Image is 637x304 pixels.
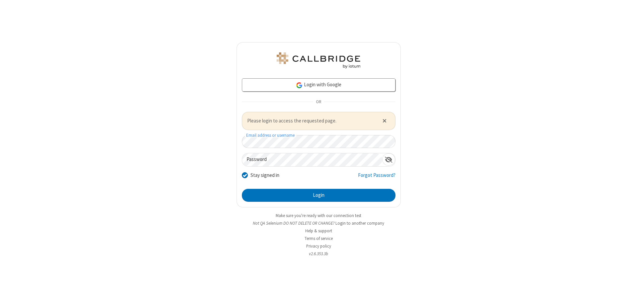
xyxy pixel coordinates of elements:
[242,189,395,202] button: Login
[247,117,374,125] span: Please login to access the requested page.
[306,243,331,249] a: Privacy policy
[358,172,395,184] a: Forgot Password?
[242,153,382,166] input: Password
[335,220,384,226] button: Login to another company
[237,251,401,257] li: v2.6.353.3b
[305,228,332,234] a: Help & support
[275,52,362,68] img: QA Selenium DO NOT DELETE OR CHANGE
[242,135,395,148] input: Email address or username
[313,97,324,107] span: OR
[379,116,390,126] button: Close alert
[305,236,333,241] a: Terms of service
[276,213,361,218] a: Make sure you're ready with our connection test
[242,78,395,92] a: Login with Google
[250,172,279,179] label: Stay signed in
[296,82,303,89] img: google-icon.png
[382,153,395,166] div: Show password
[237,220,401,226] li: Not QA Selenium DO NOT DELETE OR CHANGE?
